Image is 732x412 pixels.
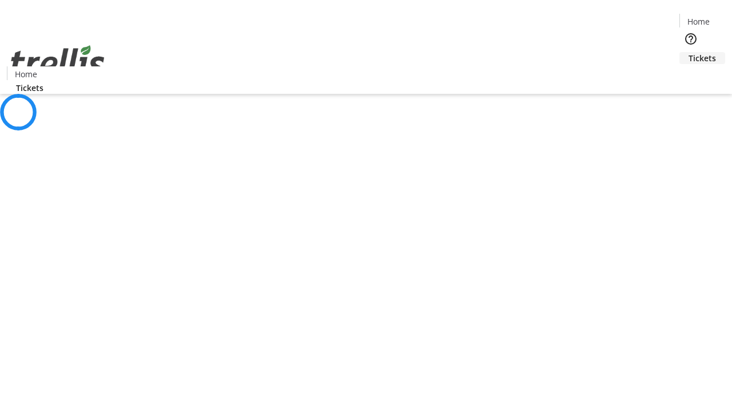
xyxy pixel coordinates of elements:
a: Home [7,68,44,80]
a: Tickets [7,82,53,94]
a: Tickets [679,52,725,64]
button: Cart [679,64,702,87]
a: Home [680,15,717,27]
img: Orient E2E Organization UZ4tP1Dm5l's Logo [7,33,109,90]
button: Help [679,27,702,50]
span: Tickets [689,52,716,64]
span: Home [687,15,710,27]
span: Tickets [16,82,43,94]
span: Home [15,68,37,80]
